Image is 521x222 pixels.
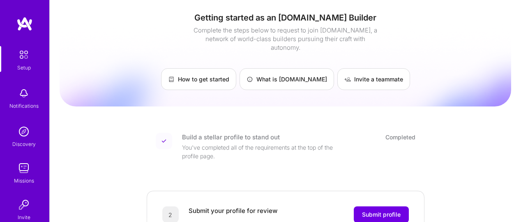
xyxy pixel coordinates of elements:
[240,68,334,90] a: What is [DOMAIN_NAME]
[12,140,36,148] div: Discovery
[182,143,346,160] div: You've completed all of the requirements at the top of the profile page.
[17,63,31,72] div: Setup
[385,133,415,141] div: Completed
[337,68,410,90] a: Invite a teammate
[362,210,401,219] span: Submit profile
[16,85,32,102] img: bell
[161,139,166,143] img: Completed
[15,46,32,63] img: setup
[161,68,236,90] a: How to get started
[168,76,175,83] img: How to get started
[16,160,32,176] img: teamwork
[60,13,511,23] h1: Getting started as an [DOMAIN_NAME] Builder
[182,133,280,141] div: Build a stellar profile to stand out
[18,213,30,222] div: Invite
[193,26,378,52] div: Complete the steps below to request to join [DOMAIN_NAME], a network of world-class builders purs...
[344,76,351,83] img: Invite a teammate
[14,176,34,185] div: Missions
[247,76,253,83] img: What is A.Team
[16,16,33,31] img: logo
[16,123,32,140] img: discovery
[16,197,32,213] img: Invite
[9,102,39,110] div: Notifications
